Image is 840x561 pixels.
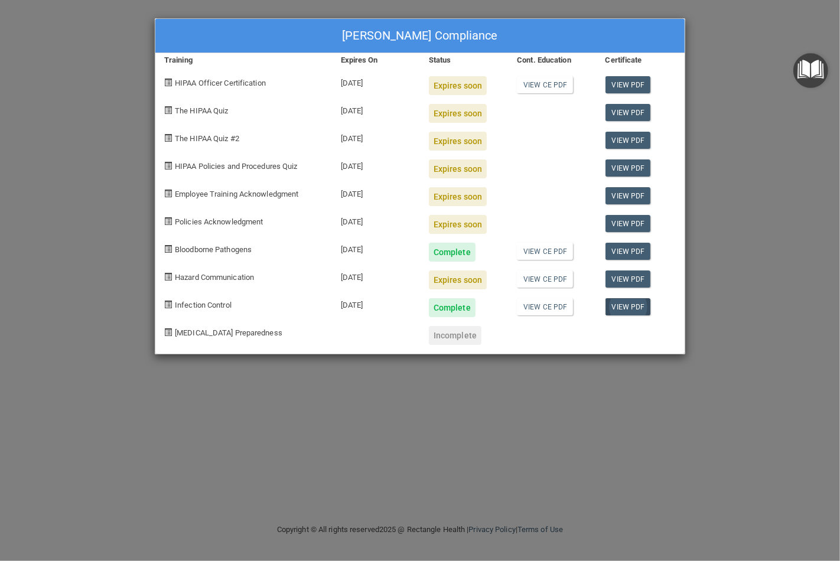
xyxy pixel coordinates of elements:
span: Employee Training Acknowledgment [175,190,298,198]
span: Infection Control [175,301,232,309]
a: View PDF [605,104,651,121]
div: Complete [429,243,476,262]
span: HIPAA Officer Certification [175,79,266,87]
div: [PERSON_NAME] Compliance [155,19,685,53]
div: [DATE] [332,262,420,289]
a: View CE PDF [517,243,573,260]
span: Bloodborne Pathogens [175,245,252,254]
a: View PDF [605,132,651,149]
span: Hazard Communication [175,273,254,282]
span: HIPAA Policies and Procedures Quiz [175,162,297,171]
a: View PDF [605,270,651,288]
a: View CE PDF [517,298,573,315]
a: View PDF [605,243,651,260]
div: [DATE] [332,234,420,262]
a: View PDF [605,298,651,315]
div: Incomplete [429,326,481,345]
div: Expires soon [429,76,487,95]
div: Expires soon [429,215,487,234]
div: [DATE] [332,206,420,234]
div: [DATE] [332,151,420,178]
span: Policies Acknowledgment [175,217,263,226]
div: [DATE] [332,123,420,151]
span: The HIPAA Quiz [175,106,228,115]
div: [DATE] [332,95,420,123]
div: Expires On [332,53,420,67]
div: Expires soon [429,132,487,151]
div: Complete [429,298,476,317]
a: View PDF [605,215,651,232]
a: View PDF [605,76,651,93]
span: The HIPAA Quiz #2 [175,134,239,143]
span: [MEDICAL_DATA] Preparedness [175,328,282,337]
div: [DATE] [332,178,420,206]
div: Expires soon [429,104,487,123]
a: View PDF [605,187,651,204]
a: View CE PDF [517,270,573,288]
div: Expires soon [429,270,487,289]
div: Status [420,53,508,67]
a: View CE PDF [517,76,573,93]
div: [DATE] [332,67,420,95]
div: Expires soon [429,187,487,206]
a: View PDF [605,159,651,177]
div: Training [155,53,332,67]
div: Cont. Education [508,53,596,67]
div: [DATE] [332,289,420,317]
div: Expires soon [429,159,487,178]
button: Open Resource Center [793,53,828,88]
div: Certificate [597,53,685,67]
